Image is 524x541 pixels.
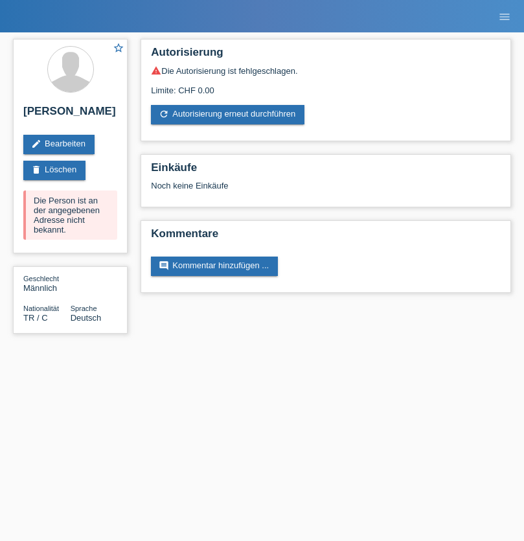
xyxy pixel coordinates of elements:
i: menu [498,10,511,23]
span: Sprache [71,305,97,312]
div: Die Person ist an der angegebenen Adresse nicht bekannt. [23,190,117,240]
h2: [PERSON_NAME] [23,105,117,124]
span: Nationalität [23,305,59,312]
h2: Kommentare [151,227,501,247]
a: deleteLöschen [23,161,85,180]
i: delete [31,165,41,175]
i: warning [151,65,161,76]
span: Türkei / C / 06.04.2021 [23,313,48,323]
i: star_border [113,42,124,54]
div: Die Autorisierung ist fehlgeschlagen. [151,65,501,76]
i: comment [159,260,169,271]
h2: Einkäufe [151,161,501,181]
span: Geschlecht [23,275,59,282]
div: Limite: CHF 0.00 [151,76,501,95]
a: menu [492,12,518,20]
i: edit [31,139,41,149]
i: refresh [159,109,169,119]
a: editBearbeiten [23,135,95,154]
h2: Autorisierung [151,46,501,65]
span: Deutsch [71,313,102,323]
a: refreshAutorisierung erneut durchführen [151,105,304,124]
a: star_border [113,42,124,56]
div: Noch keine Einkäufe [151,181,501,200]
div: Männlich [23,273,71,293]
a: commentKommentar hinzufügen ... [151,257,278,276]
